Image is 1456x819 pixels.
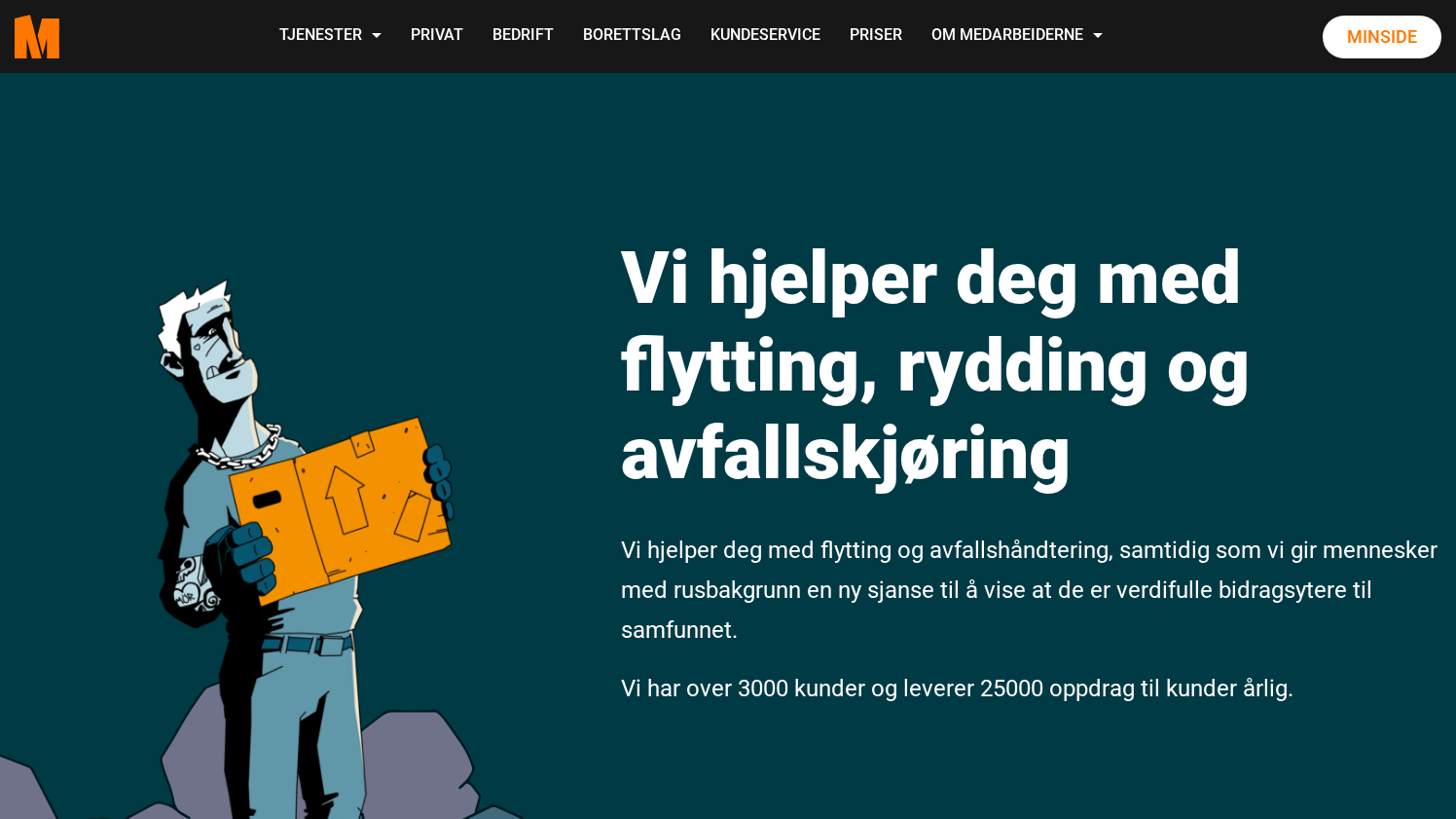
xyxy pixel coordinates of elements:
a: Privat [396,2,478,71]
a: Borettslag [568,2,696,71]
a: Om Medarbeiderne [917,2,1117,71]
a: Bedrift [478,2,568,71]
a: Minside [1323,16,1441,58]
a: Tjenester [265,2,396,71]
a: Priser [835,2,917,71]
h1: Vi hjelper deg med flytting, rydding og avfallskjøring [621,234,1441,497]
span: Vi hjelper deg med flytting og avfallshåndtering, samtidig som vi gir mennesker med rusbakgrunn e... [621,537,1438,644]
a: Kundeservice [696,2,835,71]
span: Vi har over 3000 kunder og leverer 25000 oppdrag til kunder årlig. [621,675,1293,702]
